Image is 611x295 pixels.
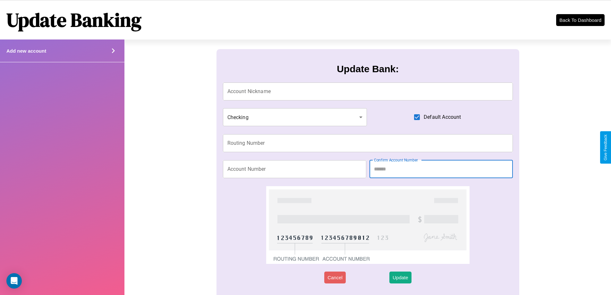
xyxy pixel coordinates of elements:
[337,64,399,74] h3: Update Bank:
[424,113,461,121] span: Default Account
[389,272,411,283] button: Update
[266,186,469,264] img: check
[324,272,346,283] button: Cancel
[6,273,22,289] div: Open Intercom Messenger
[556,14,605,26] button: Back To Dashboard
[603,134,608,161] div: Give Feedback
[374,157,418,163] label: Confirm Account Number
[6,7,141,33] h1: Update Banking
[6,48,46,54] h4: Add new account
[223,108,367,126] div: Checking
